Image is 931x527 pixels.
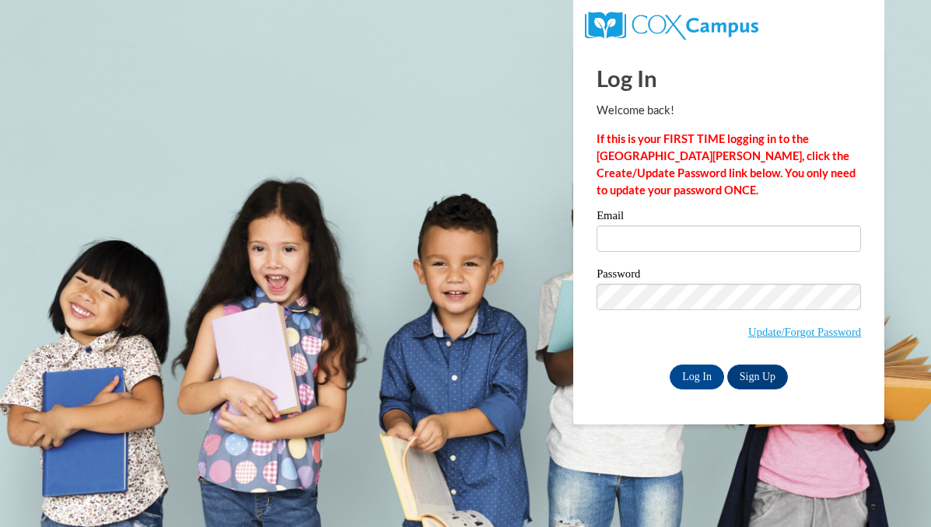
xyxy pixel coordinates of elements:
[670,365,724,389] input: Log In
[597,132,856,197] strong: If this is your FIRST TIME logging in to the [GEOGRAPHIC_DATA][PERSON_NAME], click the Create/Upd...
[585,12,758,40] img: COX Campus
[727,365,788,389] a: Sign Up
[597,102,861,119] p: Welcome back!
[748,326,861,338] a: Update/Forgot Password
[585,18,758,31] a: COX Campus
[597,268,861,284] label: Password
[597,210,861,225] label: Email
[597,62,861,94] h1: Log In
